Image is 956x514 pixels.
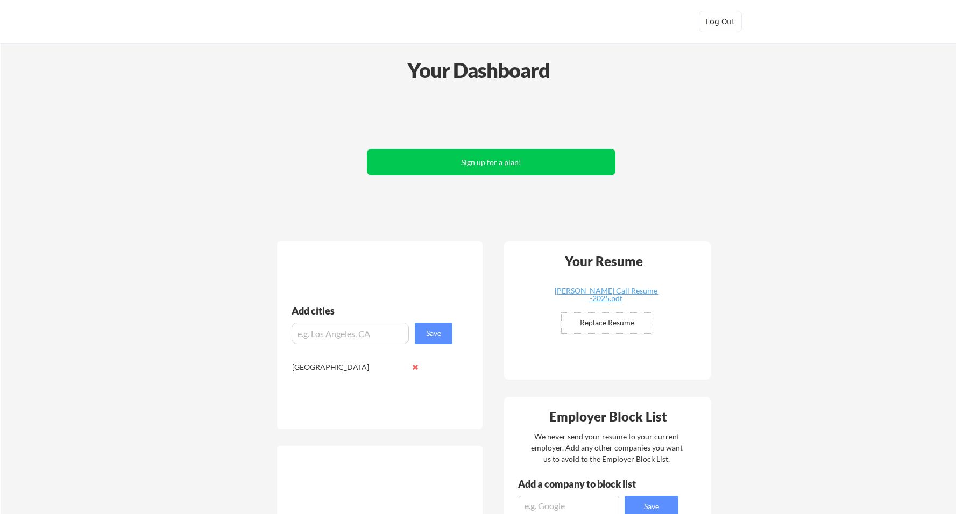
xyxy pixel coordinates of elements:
div: Employer Block List [508,410,708,423]
a: [PERSON_NAME] Call Resume -2025.pdf [542,287,670,304]
input: e.g. Los Angeles, CA [292,323,409,344]
button: Sign up for a plan! [367,149,615,175]
button: Save [415,323,452,344]
div: [PERSON_NAME] Call Resume -2025.pdf [542,287,670,302]
div: Your Dashboard [1,55,956,85]
div: Add cities [292,306,455,316]
button: Log Out [699,11,742,32]
div: Your Resume [550,255,657,268]
div: [GEOGRAPHIC_DATA] [292,362,406,373]
div: Add a company to block list [518,479,653,489]
div: We never send your resume to your current employer. Add any other companies you want us to avoid ... [530,431,683,465]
